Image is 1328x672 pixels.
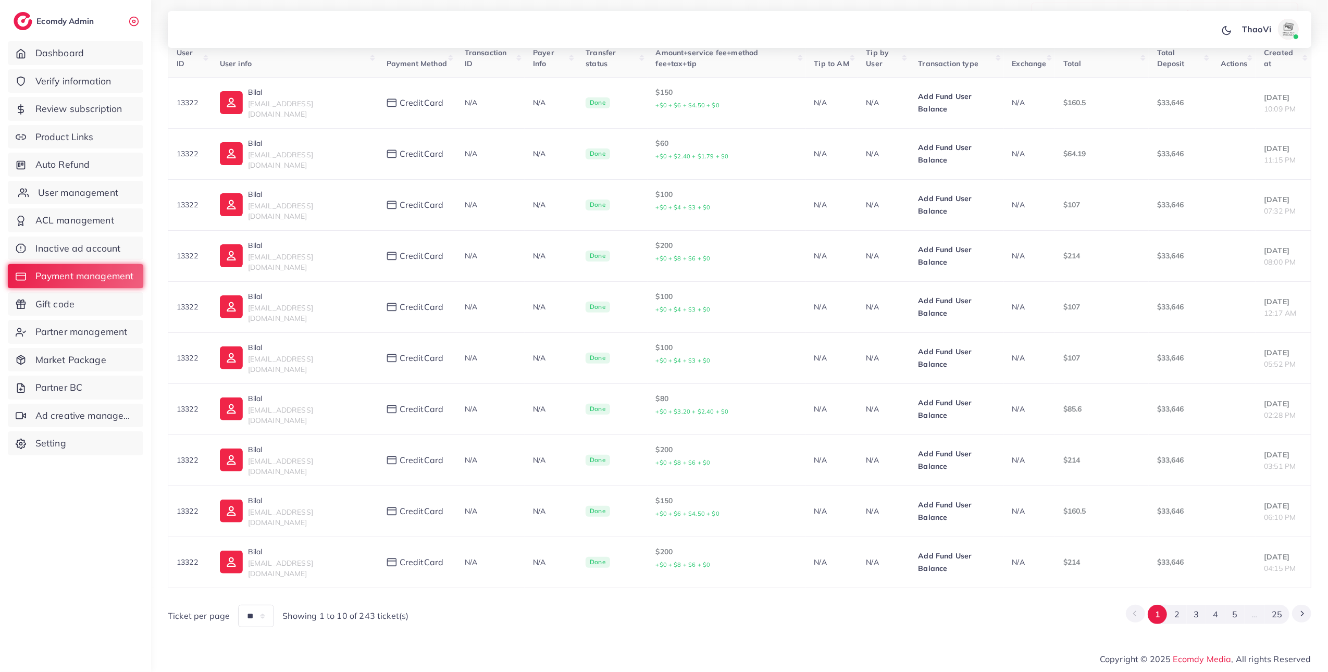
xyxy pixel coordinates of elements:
p: N/A [866,403,902,415]
p: $107 [1063,198,1140,211]
button: Go to page 4 [1206,605,1225,624]
span: Done [586,302,610,313]
p: N/A [866,454,902,466]
span: 10:09 PM [1264,104,1296,114]
span: User management [38,186,118,200]
p: N/A [866,96,902,109]
p: N/A [533,198,569,211]
span: Transfer status [586,48,616,68]
span: Auto Refund [35,158,90,171]
span: ACL management [35,214,114,227]
p: Bilal [248,443,370,456]
p: $107 [1063,301,1140,313]
span: 02:28 PM [1264,410,1296,420]
span: Partner management [35,325,128,339]
p: $85.6 [1063,403,1140,415]
p: $150 [656,494,798,520]
span: N/A [1012,98,1025,107]
img: ic-user-info.36bf1079.svg [220,91,243,114]
span: Done [586,455,610,466]
p: N/A [533,505,569,517]
span: Setting [35,437,66,450]
p: [DATE] [1264,397,1302,410]
p: [DATE] [1264,551,1302,563]
p: [DATE] [1264,193,1302,206]
p: $33,646 [1157,352,1204,364]
button: Go to next page [1292,605,1311,623]
p: Bilal [248,494,370,507]
small: +$0 + $4 + $3 + $0 [656,306,711,313]
span: N/A [1012,302,1025,312]
p: $33,646 [1157,198,1204,211]
span: Done [586,251,610,262]
p: $33,646 [1157,505,1204,517]
p: 13322 [177,198,203,211]
span: 12:17 AM [1264,308,1296,318]
p: Add Fund User Balance [919,447,996,472]
p: $33,646 [1157,250,1204,262]
span: Review subscription [35,102,122,116]
p: $100 [656,290,798,316]
p: Bilal [248,392,370,405]
p: [DATE] [1264,295,1302,308]
a: Ad creative management [8,404,143,428]
p: 13322 [177,301,203,313]
a: Ecomdy Media [1173,654,1232,664]
p: N/A [814,198,850,211]
span: Done [586,97,610,109]
img: payment [387,558,397,567]
img: ic-user-info.36bf1079.svg [220,142,243,165]
span: creditCard [400,301,444,313]
p: $33,646 [1157,454,1204,466]
p: $200 [656,443,798,469]
span: N/A [1012,353,1025,363]
button: Go to page 1 [1148,605,1167,624]
p: N/A [814,352,850,364]
p: Add Fund User Balance [919,499,996,524]
p: N/A [814,250,850,262]
span: Done [586,506,610,517]
p: $80 [656,392,798,418]
p: Add Fund User Balance [919,192,996,217]
p: N/A [814,454,850,466]
ul: Pagination [1126,605,1311,624]
span: Done [586,148,610,160]
span: Done [586,557,610,568]
p: N/A [814,403,850,415]
span: N/A [465,251,477,260]
span: Tip by User [866,48,889,68]
a: User management [8,181,143,205]
p: $214 [1063,454,1140,466]
p: Bilal [248,188,370,201]
p: 13322 [177,147,203,160]
span: 07:32 PM [1264,206,1296,216]
button: Go to page 25 [1265,605,1289,624]
a: Dashboard [8,41,143,65]
span: Ad creative management [35,409,135,422]
img: payment [387,303,397,312]
span: 03:51 PM [1264,462,1296,471]
p: N/A [533,147,569,160]
button: Go to page 3 [1187,605,1206,624]
p: Add Fund User Balance [919,294,996,319]
p: [DATE] [1264,244,1302,257]
small: +$0 + $8 + $6 + $0 [656,561,711,568]
span: 08:00 PM [1264,257,1296,267]
p: Add Fund User Balance [919,550,996,575]
span: Payer Info [533,48,554,68]
a: Gift code [8,292,143,316]
span: [EMAIL_ADDRESS][DOMAIN_NAME] [248,405,313,425]
img: payment [387,150,397,158]
span: Amount+service fee+method fee+tax+tip [656,48,759,68]
img: ic-user-info.36bf1079.svg [220,346,243,369]
p: Bilal [248,545,370,558]
p: Bilal [248,290,370,303]
img: payment [387,354,397,363]
a: Partner BC [8,376,143,400]
span: 06:10 PM [1264,513,1296,522]
a: logoEcomdy Admin [14,12,96,30]
p: N/A [814,556,850,568]
span: Done [586,404,610,415]
span: N/A [465,404,477,414]
span: creditCard [400,97,444,109]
